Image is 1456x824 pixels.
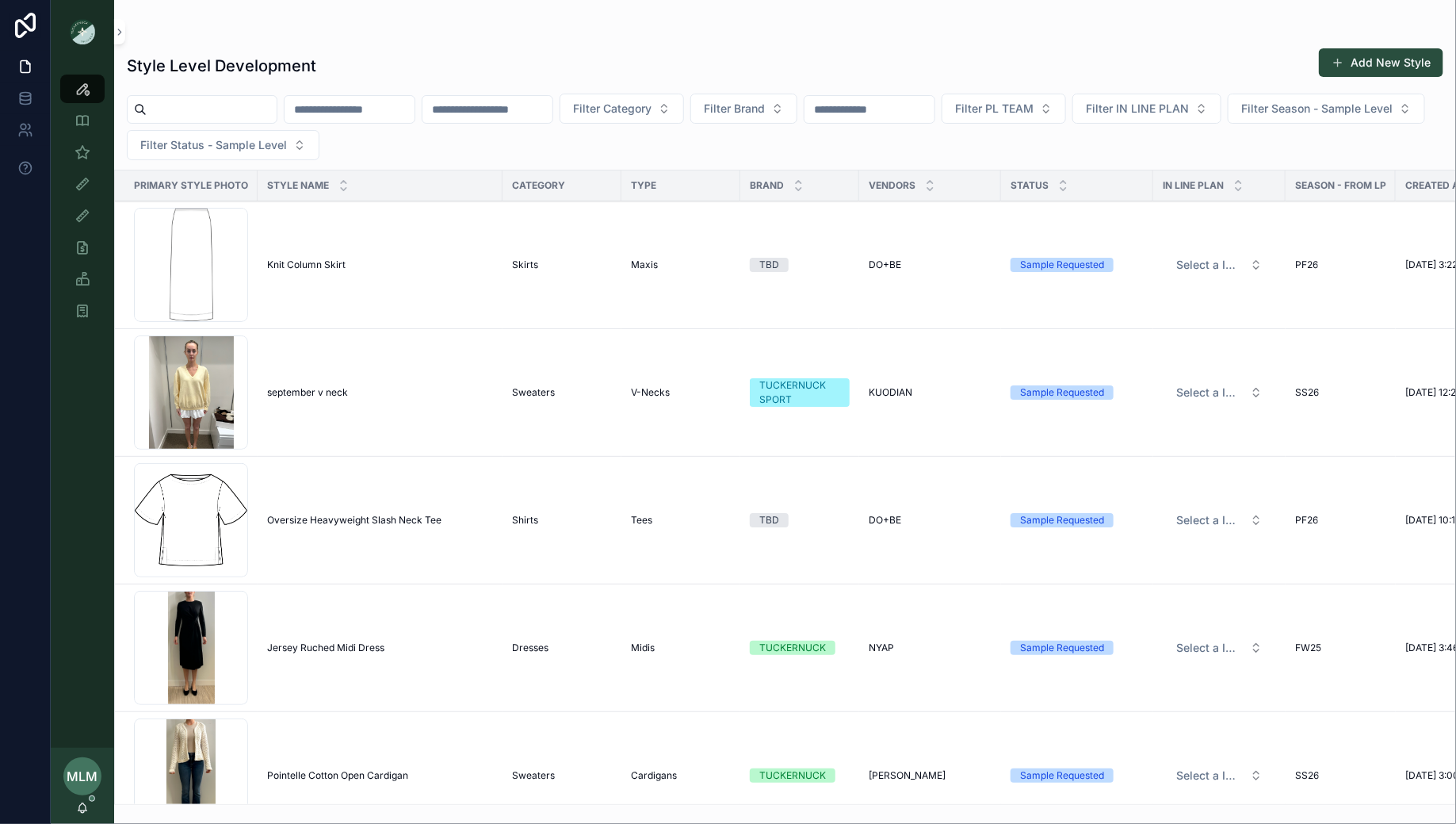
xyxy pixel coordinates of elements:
[1295,769,1319,782] span: SS26
[1176,768,1244,784] span: Select a IN LINE PLAN
[127,55,316,77] h1: Style Level Development
[1011,641,1144,655] a: Sample Requested
[1228,94,1425,124] button: Select Button
[1176,512,1244,528] span: Select a IN LINE PLAN
[750,768,850,783] a: TUCKERNUCK
[1241,101,1393,117] span: Filter Season - Sample Level
[1086,101,1189,117] span: Filter IN LINE PLAN
[759,768,826,783] div: TUCKERNUCK
[759,513,779,527] div: TBD
[512,642,548,654] span: Dresses
[869,386,912,399] span: KUODIAN
[631,769,731,782] a: Cardigans
[869,642,894,654] span: NYAP
[1295,179,1386,192] span: Season - From LP
[1011,258,1144,272] a: Sample Requested
[942,94,1066,124] button: Select Button
[1176,257,1244,273] span: Select a IN LINE PLAN
[869,769,946,782] span: [PERSON_NAME]
[70,19,95,44] img: App logo
[869,642,992,654] a: NYAP
[512,259,612,271] a: Skirts
[1163,505,1276,535] a: Select Button
[134,179,248,192] span: Primary Style Photo
[127,130,319,160] button: Select Button
[750,179,784,192] span: Brand
[869,386,992,399] a: KUODIAN
[512,386,555,399] span: Sweaters
[1011,385,1144,400] a: Sample Requested
[51,63,114,346] div: scrollable content
[1011,179,1049,192] span: Status
[631,642,731,654] a: Midis
[267,769,493,782] a: Pointelle Cotton Open Cardigan
[750,258,850,272] a: TBD
[267,514,441,527] span: Oversize Heavyweight Slash Neck Tee
[631,514,731,527] a: Tees
[1072,94,1221,124] button: Select Button
[267,259,346,271] span: Knit Column Skirt
[869,769,992,782] a: [PERSON_NAME]
[140,137,287,153] span: Filter Status - Sample Level
[869,259,901,271] span: DO+BE
[750,641,850,655] a: TUCKERNUCK
[1020,513,1104,527] div: Sample Requested
[1295,514,1386,527] a: PF26
[560,94,684,124] button: Select Button
[1020,258,1104,272] div: Sample Requested
[512,769,555,782] span: Sweaters
[750,513,850,527] a: TBD
[1163,761,1276,791] a: Select Button
[1295,769,1386,782] a: SS26
[631,386,670,399] span: V-Necks
[759,641,826,655] div: TUCKERNUCK
[631,642,655,654] span: Midis
[1295,259,1318,271] span: PF26
[631,179,656,192] span: Type
[704,101,765,117] span: Filter Brand
[267,259,493,271] a: Knit Column Skirt
[512,769,612,782] a: Sweaters
[1020,768,1104,783] div: Sample Requested
[1164,378,1275,407] button: Select Button
[1176,640,1244,656] span: Select a IN LINE PLAN
[750,378,850,407] a: TUCKERNUCK SPORT
[512,642,612,654] a: Dresses
[512,514,538,527] span: Shirts
[267,642,493,654] a: Jersey Ruched Midi Dress
[631,259,658,271] span: Maxis
[1163,250,1276,280] a: Select Button
[267,642,384,654] span: Jersey Ruched Midi Dress
[512,514,612,527] a: Shirts
[1163,378,1276,408] a: Select Button
[512,179,565,192] span: Category
[631,259,731,271] a: Maxis
[690,94,797,124] button: Select Button
[1295,514,1318,527] span: PF26
[631,769,677,782] span: Cardigans
[1164,251,1275,279] button: Select Button
[869,259,992,271] a: DO+BE
[955,101,1034,117] span: Filter PL TEAM
[267,769,408,782] span: Pointelle Cotton Open Cardigan
[1176,385,1244,401] span: Select a IN LINE PLAN
[1164,506,1275,535] button: Select Button
[512,386,612,399] a: Sweaters
[1011,768,1144,783] a: Sample Requested
[573,101,652,117] span: Filter Category
[631,514,652,527] span: Tees
[1319,48,1443,77] button: Add New Style
[1164,634,1275,662] button: Select Button
[1163,633,1276,663] a: Select Button
[1020,641,1104,655] div: Sample Requested
[1295,386,1319,399] span: SS26
[267,514,493,527] a: Oversize Heavyweight Slash Neck Tee
[1295,642,1321,654] span: FW25
[1011,513,1144,527] a: Sample Requested
[869,179,915,192] span: Vendors
[1295,259,1386,271] a: PF26
[1164,761,1275,790] button: Select Button
[1295,642,1386,654] a: FW25
[67,767,98,786] span: MLM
